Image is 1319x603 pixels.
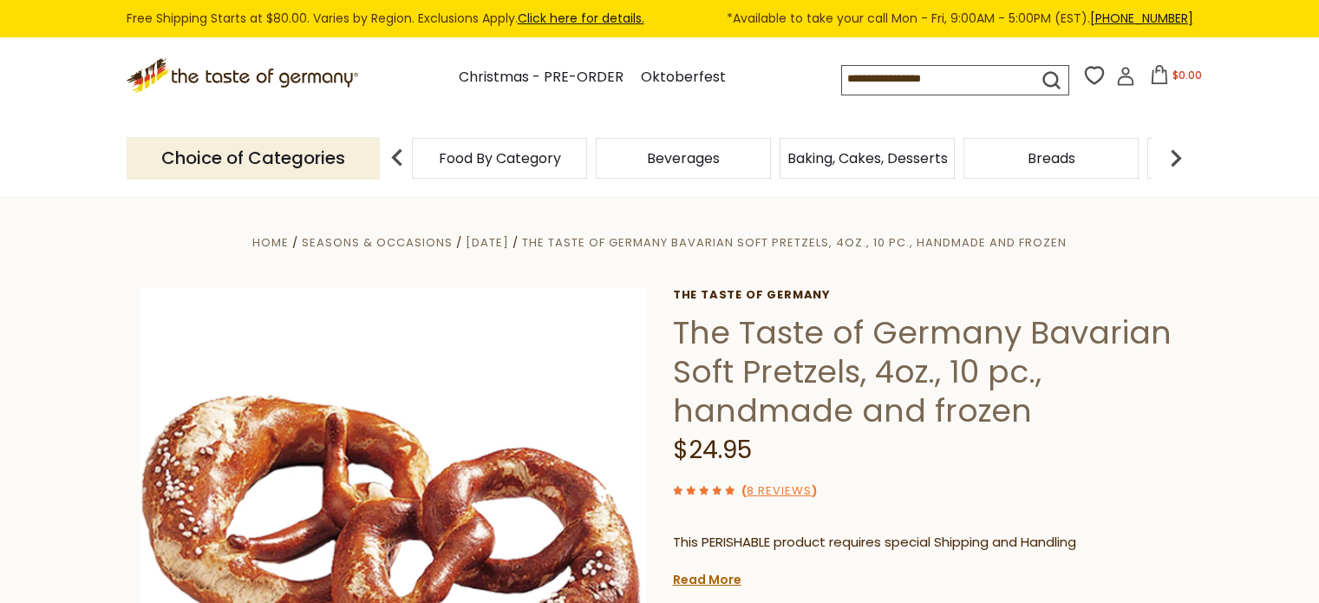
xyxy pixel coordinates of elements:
li: We will ship this product in heat-protective packaging and ice. [689,567,1180,588]
span: *Available to take your call Mon - Fri, 9:00AM - 5:00PM (EST). [727,9,1193,29]
a: Oktoberfest [641,66,726,89]
img: previous arrow [380,141,415,175]
a: Baking, Cakes, Desserts [787,152,948,165]
a: Breads [1028,152,1075,165]
p: Choice of Categories [127,137,380,180]
a: [PHONE_NUMBER] [1090,10,1193,27]
a: The Taste of Germany Bavarian Soft Pretzels, 4oz., 10 pc., handmade and frozen [522,234,1067,251]
span: $0.00 [1172,68,1202,82]
a: Christmas - PRE-ORDER [459,66,624,89]
a: Seasons & Occasions [302,234,453,251]
a: Click here for details. [518,10,644,27]
div: Free Shipping Starts at $80.00. Varies by Region. Exclusions Apply. [127,9,1193,29]
a: Food By Category [439,152,561,165]
a: Beverages [647,152,720,165]
h1: The Taste of Germany Bavarian Soft Pretzels, 4oz., 10 pc., handmade and frozen [673,313,1180,430]
img: next arrow [1159,141,1193,175]
span: $24.95 [673,433,752,467]
a: 8 Reviews [747,482,812,501]
span: ( ) [741,482,817,499]
a: [DATE] [466,234,509,251]
a: Home [252,234,289,251]
a: The Taste of Germany [673,288,1180,302]
p: This PERISHABLE product requires special Shipping and Handling [673,532,1180,554]
a: Read More [673,571,741,588]
button: $0.00 [1139,65,1212,91]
